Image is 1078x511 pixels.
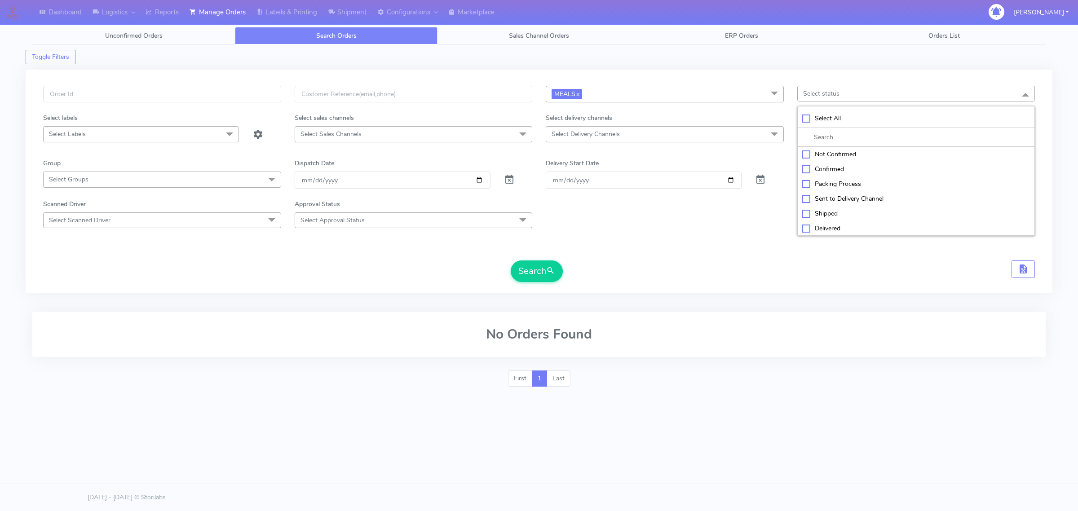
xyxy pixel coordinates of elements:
[802,209,1030,218] div: Shipped
[725,31,758,40] span: ERP Orders
[802,132,1030,142] input: multiselect-search
[300,216,365,225] span: Select Approval Status
[43,86,281,102] input: Order Id
[295,113,354,123] label: Select sales channels
[295,159,334,168] label: Dispatch Date
[552,89,582,99] span: MEALS
[803,89,839,98] span: Select status
[32,27,1046,44] ul: Tabs
[802,164,1030,174] div: Confirmed
[928,31,960,40] span: Orders List
[316,31,357,40] span: Search Orders
[532,370,547,387] a: 1
[575,89,579,98] a: x
[802,179,1030,189] div: Packing Process
[295,86,533,102] input: Customer Reference(email,phone)
[546,113,612,123] label: Select delivery channels
[300,130,362,138] span: Select Sales Channels
[509,31,569,40] span: Sales Channel Orders
[105,31,163,40] span: Unconfirmed Orders
[295,199,340,209] label: Approval Status
[43,159,61,168] label: Group
[49,216,110,225] span: Select Scanned Driver
[43,113,78,123] label: Select labels
[802,194,1030,203] div: Sent to Delivery Channel
[802,224,1030,233] div: Delivered
[1007,3,1075,22] button: [PERSON_NAME]
[49,130,86,138] span: Select Labels
[43,327,1035,342] h2: No Orders Found
[26,50,75,64] button: Toggle Filters
[49,175,88,184] span: Select Groups
[802,150,1030,159] div: Not Confirmed
[546,159,599,168] label: Delivery Start Date
[511,260,563,282] button: Search
[43,199,86,209] label: Scanned Driver
[552,130,620,138] span: Select Delivery Channels
[802,114,1030,123] div: Select All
